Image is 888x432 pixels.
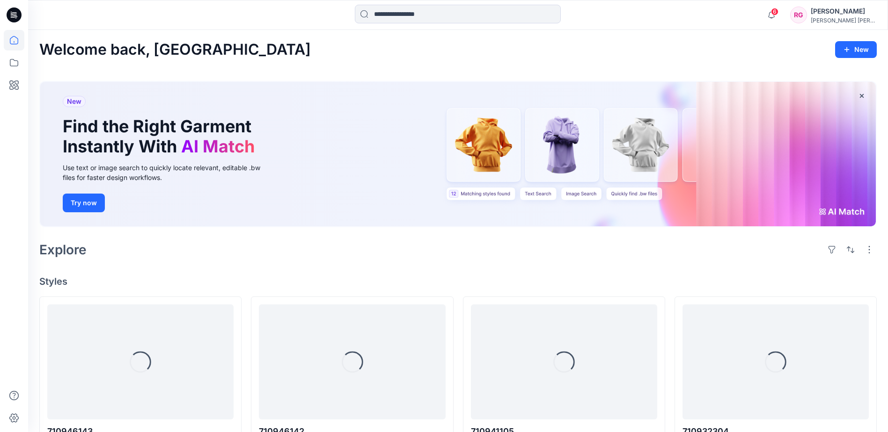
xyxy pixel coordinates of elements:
h2: Welcome back, [GEOGRAPHIC_DATA] [39,41,311,58]
div: Use text or image search to quickly locate relevant, editable .bw files for faster design workflows. [63,163,273,182]
span: AI Match [181,136,255,157]
h2: Explore [39,242,87,257]
h1: Find the Right Garment Instantly With [63,116,259,157]
h4: Styles [39,276,877,287]
button: Try now [63,194,105,212]
button: New [835,41,877,58]
div: [PERSON_NAME] [PERSON_NAME] [811,17,876,24]
div: RG [790,7,807,23]
div: [PERSON_NAME] [811,6,876,17]
span: New [67,96,81,107]
span: 6 [771,8,778,15]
